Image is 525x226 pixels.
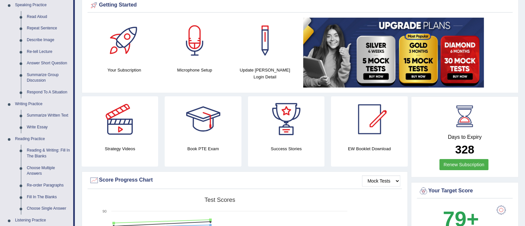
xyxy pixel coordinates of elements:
h4: EW Booklet Download [331,145,407,152]
a: Re-tell Lecture [24,46,73,58]
tspan: Test scores [205,197,235,203]
h4: Your Subscription [92,67,156,73]
div: Your Target Score [418,186,511,196]
h4: Microphone Setup [163,67,226,73]
h4: Strategy Videos [82,145,158,152]
img: small5.jpg [303,18,484,88]
a: Writing Practice [12,98,73,110]
a: Reading & Writing: Fill In The Blanks [24,145,73,162]
a: Read Aloud [24,11,73,23]
text: 90 [103,209,107,213]
div: Getting Started [89,0,511,10]
a: Renew Subscription [439,159,489,170]
b: 328 [455,143,474,156]
a: Choose Multiple Answers [24,162,73,180]
h4: Book PTE Exam [165,145,241,152]
a: Answer Short Question [24,57,73,69]
a: Reading Practice [12,133,73,145]
a: Write Essay [24,121,73,133]
a: Summarize Group Discussion [24,69,73,87]
a: Repeat Sentence [24,23,73,34]
a: Fill In The Blanks [24,191,73,203]
a: Describe Image [24,34,73,46]
h4: Update [PERSON_NAME] Login Detail [233,67,297,80]
h4: Days to Expiry [418,134,511,140]
h4: Success Stories [248,145,324,152]
a: Choose Single Answer [24,203,73,215]
a: Summarize Written Text [24,110,73,121]
div: Score Progress Chart [89,175,400,185]
a: Respond To A Situation [24,87,73,98]
a: Re-order Paragraphs [24,180,73,191]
